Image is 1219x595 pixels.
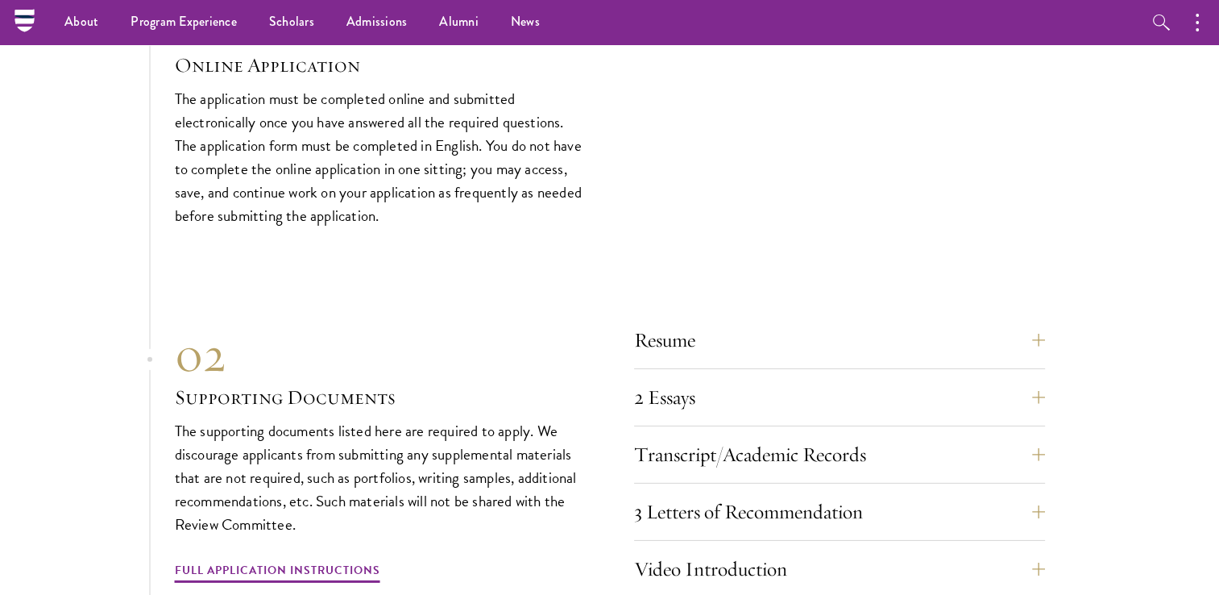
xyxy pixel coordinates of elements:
[175,87,586,227] p: The application must be completed online and submitted electronically once you have answered all ...
[634,378,1045,417] button: 2 Essays
[634,550,1045,589] button: Video Introduction
[175,52,586,79] h3: Online Application
[175,326,586,384] div: 02
[634,321,1045,360] button: Resume
[634,435,1045,474] button: Transcript/Academic Records
[175,384,586,411] h3: Supporting Documents
[634,493,1045,531] button: 3 Letters of Recommendation
[175,419,586,536] p: The supporting documents listed here are required to apply. We discourage applicants from submitt...
[175,560,380,585] a: Full Application Instructions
